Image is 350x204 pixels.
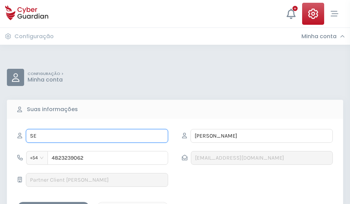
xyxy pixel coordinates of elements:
b: Suas informações [27,105,78,114]
h3: Configuração [14,33,54,40]
p: Minha conta [28,76,63,83]
h3: Minha conta [301,33,337,40]
p: CONFIGURAÇÃO > [28,72,63,76]
div: Minha conta [301,33,345,40]
div: + [292,6,298,11]
span: +54 [30,153,44,163]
